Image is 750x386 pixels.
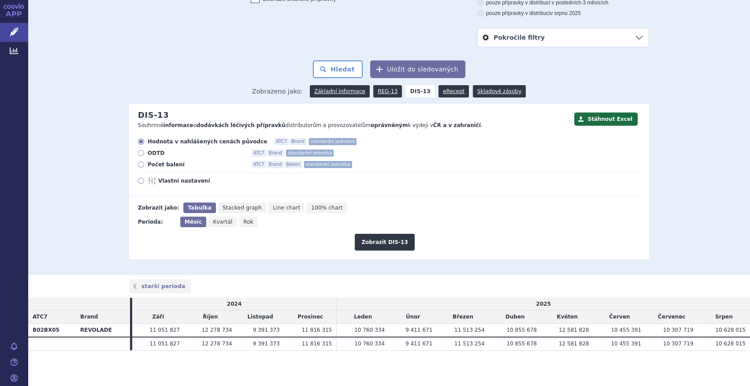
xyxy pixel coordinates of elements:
[574,112,638,126] button: Stáhnout Excel
[438,85,469,97] a: eRecept
[370,60,465,78] button: Uložit do sledovaných
[132,298,337,311] td: 2024
[309,138,356,145] span: standardní jednotka
[148,138,267,145] span: Hodnota v nahlášených cenách původce
[33,314,48,320] span: ATC7
[541,311,593,324] td: Květen
[304,161,352,168] span: standardní jednotka
[478,28,649,47] a: Pokročilé filtry
[138,110,169,120] h2: DIS-13
[253,341,280,347] span: 9 391 373
[197,122,286,128] strong: dodávkách léčivých přípravků
[223,205,262,211] span: Stacked graph
[313,60,363,78] button: Hledat
[267,150,284,157] span: Brand
[148,150,245,157] span: ODTD
[80,314,98,320] span: Brand
[76,324,130,337] th: REVOLADE
[273,205,300,211] span: Line chart
[506,341,537,347] span: 10 855 678
[337,298,750,311] td: 2025
[371,122,408,128] strong: oprávněným
[646,311,698,324] td: Červenec
[373,85,402,97] a: REG-13
[286,150,334,157] span: standardní jednotka
[28,324,76,337] th: B02BX05
[138,202,179,213] div: Zobrazit jako:
[663,341,694,347] span: 10 307 719
[715,327,746,333] span: 10 628 015
[138,122,570,129] p: Souhrnné o distributorům a provozovatelům k výdeji v .
[406,85,435,97] strong: DIS-13
[252,150,266,157] span: ATC7
[715,341,746,347] span: 10 628 015
[252,85,303,97] span: Zobrazeno jako:
[290,138,306,145] span: Brand
[354,327,385,333] span: 10 760 334
[337,311,389,324] td: Leden
[184,311,236,324] td: Říjen
[237,311,284,324] td: Listopad
[253,327,280,333] span: 9 391 373
[594,311,646,324] td: Červen
[252,161,266,168] span: ATC7
[454,327,485,333] span: 11 513 254
[477,10,649,17] label: pouze přípravky v distribuci
[311,205,342,211] span: 100% chart
[550,10,580,16] span: v srpnu 2025
[213,219,232,225] span: Kvartál
[559,341,589,347] span: 12 581 828
[559,327,589,333] span: 12 581 828
[274,138,289,145] span: ATC7
[149,341,180,347] span: 11 051 827
[433,122,481,128] strong: ČR a v zahraničí
[354,341,385,347] span: 10 760 334
[405,341,432,347] span: 9 411 671
[148,161,245,168] span: Počet balení
[489,311,541,324] td: Duben
[188,205,211,211] span: Tabulka
[129,279,191,293] a: starší perioda
[244,219,254,225] span: Rok
[202,327,232,333] span: 12 278 734
[185,219,202,225] span: Měsíc
[163,122,193,128] strong: informace
[454,341,485,347] span: 11 513 254
[405,327,432,333] span: 9 411 671
[473,85,526,97] a: Skladové zásoby
[158,177,255,184] span: Vlastní nastavení
[663,327,694,333] span: 10 307 719
[310,85,370,97] a: Základní informace
[389,311,437,324] td: Únor
[285,161,302,168] span: Balení
[611,341,641,347] span: 10 455 391
[506,327,537,333] span: 10 855 678
[302,341,332,347] span: 11 816 315
[355,234,414,251] button: Zobrazit DIS-13
[132,311,184,324] td: Září
[202,341,232,347] span: 12 278 734
[149,327,180,333] span: 11 051 827
[267,161,284,168] span: Brand
[302,327,332,333] span: 11 816 315
[611,327,641,333] span: 10 455 391
[437,311,489,324] td: Březen
[284,311,337,324] td: Prosinec
[138,217,176,227] div: Perioda:
[698,311,750,324] td: Srpen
